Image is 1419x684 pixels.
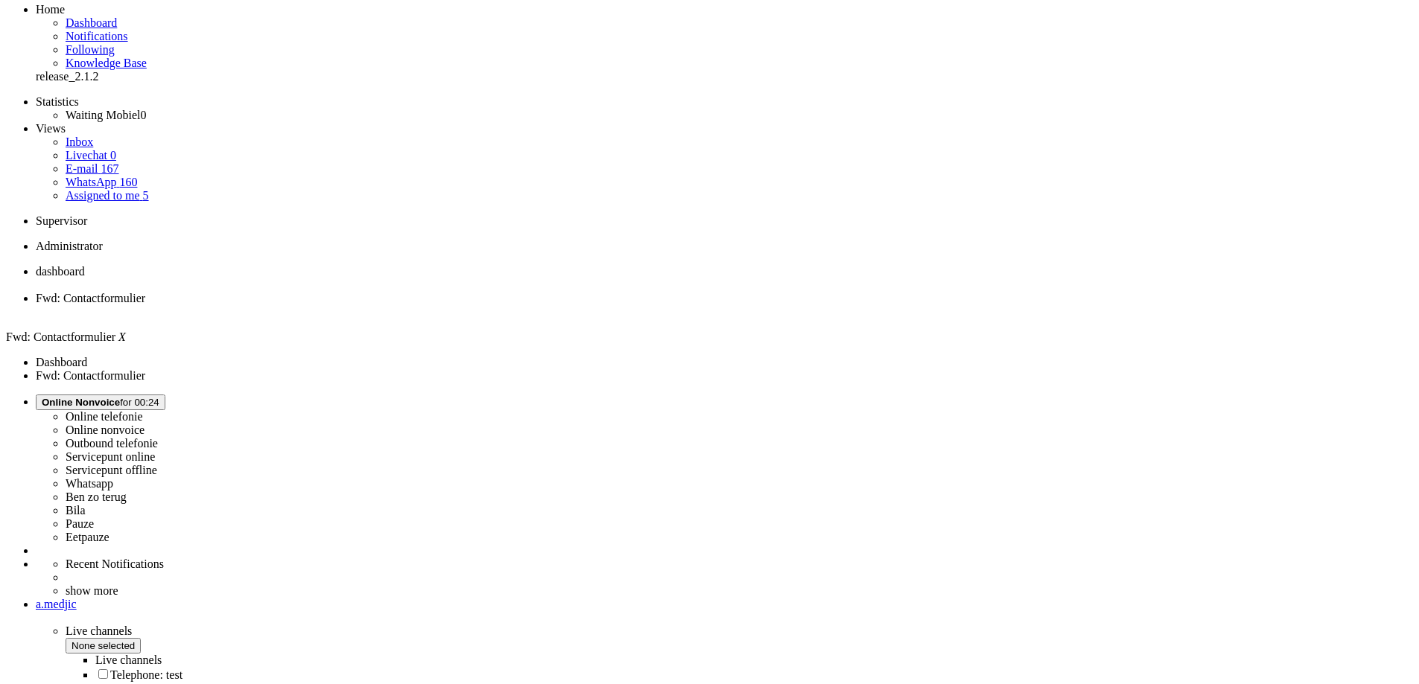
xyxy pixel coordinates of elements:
[66,16,117,29] a: Dashboard menu item
[66,423,145,436] label: Online nonvoice
[143,189,149,202] span: 5
[72,640,135,651] span: None selected
[66,57,147,69] span: Knowledge Base
[119,176,137,188] span: 160
[42,397,120,408] span: Online Nonvoice
[66,504,86,517] label: Bila
[36,95,1413,109] li: Statistics
[66,30,128,42] span: Notifications
[36,240,1413,253] li: Administrator
[140,109,146,121] span: 0
[6,6,218,65] body: Rich Text Area. Press ALT-0 for help.
[36,394,1413,544] li: Online Nonvoicefor 00:24 Online telefonieOnline nonvoiceOutbound telefonieServicepunt onlineServi...
[66,149,107,162] span: Livechat
[110,149,116,162] span: 0
[6,330,115,343] span: Fwd: Contactformulier
[66,517,94,530] label: Pauze
[6,3,1413,83] ul: dashboard menu items
[66,624,1413,682] span: Live channels
[42,397,159,408] span: for 00:24
[66,30,128,42] a: Notifications menu item
[36,292,145,304] span: Fwd: Contactformulier
[66,176,137,188] a: WhatsApp 160
[101,162,119,175] span: 167
[66,410,143,423] label: Online telefonie
[36,214,1413,228] li: Supervisor
[66,464,157,476] label: Servicepunt offline
[66,437,158,450] label: Outbound telefonie
[118,330,126,343] i: X
[66,189,140,202] span: Assigned to me
[66,557,1413,571] li: Recent Notifications
[66,57,147,69] a: Knowledge base
[95,653,162,666] label: Live channels
[36,122,1413,135] li: Views
[66,162,119,175] a: E-mail 167
[66,43,115,56] a: Following
[66,584,118,597] a: show more
[36,356,1413,369] li: Dashboard
[95,668,182,681] label: Telephone: test
[66,638,141,653] button: None selected
[66,477,113,490] label: Whatsapp
[66,531,109,543] label: Eetpauze
[66,109,146,121] a: Waiting Mobiel
[36,598,1413,611] a: a.medjic
[66,16,117,29] span: Dashboard
[66,189,149,202] a: Assigned to me 5
[66,162,98,175] span: E-mail
[36,265,1413,292] li: Dashboard
[36,265,85,278] span: dashboard
[66,176,116,188] span: WhatsApp
[36,278,1413,292] div: Close tab
[66,149,116,162] a: Livechat 0
[66,135,93,148] a: Inbox
[36,70,98,83] span: release_2.1.2
[36,292,1413,319] li: 8681
[36,3,1413,16] li: Home menu item
[66,490,127,503] label: Ben zo terug
[36,394,165,410] button: Online Nonvoicefor 00:24
[36,369,1413,383] li: Fwd: Contactformulier
[66,450,155,463] label: Servicepunt online
[98,669,108,679] input: Telephone: test
[36,305,1413,319] div: Close tab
